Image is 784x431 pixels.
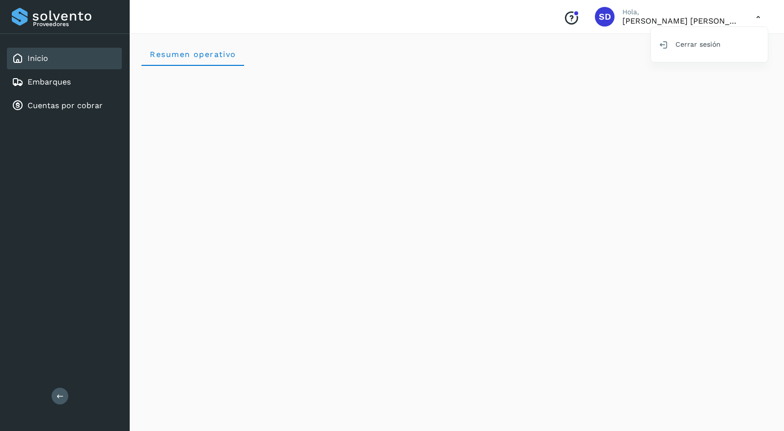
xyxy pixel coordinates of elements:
div: Inicio [7,48,122,69]
a: Cuentas por cobrar [28,101,103,110]
a: Embarques [28,77,71,86]
div: Cerrar sesión [651,35,768,54]
p: Proveedores [33,21,118,28]
div: Cuentas por cobrar [7,95,122,116]
a: Inicio [28,54,48,63]
div: Embarques [7,71,122,93]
